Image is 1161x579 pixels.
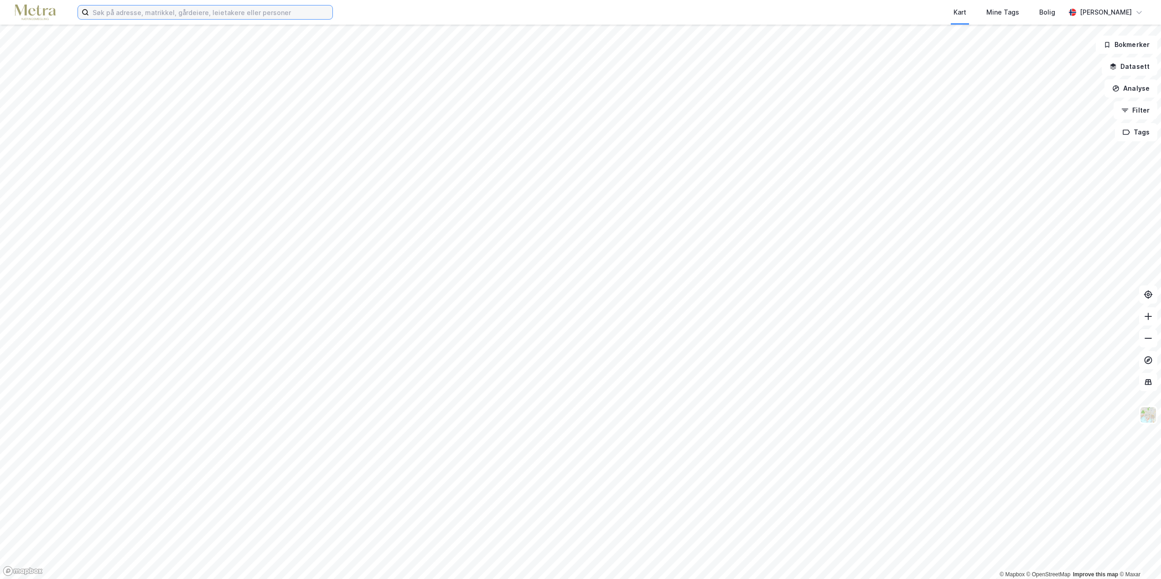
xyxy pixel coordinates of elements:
[1115,535,1161,579] iframe: Chat Widget
[1115,535,1161,579] div: Kontrollprogram for chat
[1039,7,1055,18] div: Bolig
[89,5,332,19] input: Søk på adresse, matrikkel, gårdeiere, leietakere eller personer
[1104,79,1157,98] button: Analyse
[954,7,966,18] div: Kart
[1115,123,1157,141] button: Tags
[986,7,1019,18] div: Mine Tags
[1114,101,1157,119] button: Filter
[3,566,43,576] a: Mapbox homepage
[1096,36,1157,54] button: Bokmerker
[1026,571,1071,578] a: OpenStreetMap
[1080,7,1132,18] div: [PERSON_NAME]
[1102,57,1157,76] button: Datasett
[15,5,56,21] img: metra-logo.256734c3b2bbffee19d4.png
[1000,571,1025,578] a: Mapbox
[1073,571,1118,578] a: Improve this map
[1140,406,1157,424] img: Z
